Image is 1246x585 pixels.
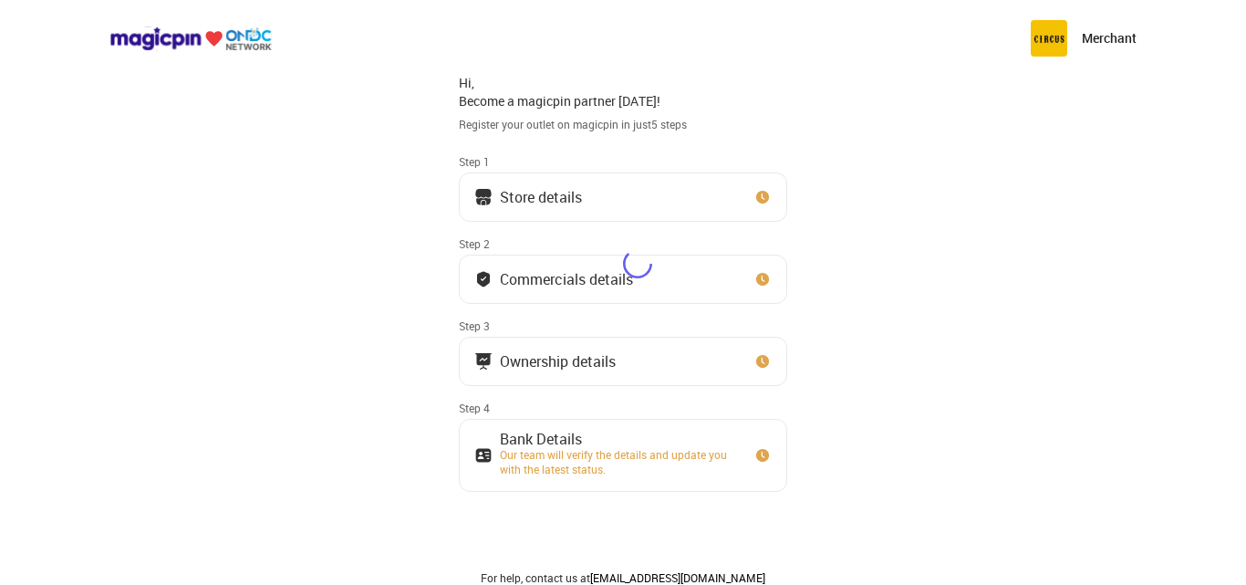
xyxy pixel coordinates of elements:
p: Merchant [1082,29,1137,47]
img: clock_icon_new.67dbf243.svg [753,188,772,206]
div: Bank Details [500,434,737,444]
div: Step 4 [459,401,787,415]
div: Our team will verify the details and update you with the latest status. [500,447,737,476]
img: commercials_icon.983f7837.svg [474,352,493,371]
img: clock_icon_new.67dbf243.svg [753,270,772,288]
img: circus.b677b59b.png [1031,20,1067,57]
div: Ownership details [500,357,616,366]
a: [EMAIL_ADDRESS][DOMAIN_NAME] [590,570,765,585]
div: Commercials details [500,275,633,284]
img: ondc-logo-new-small.8a59708e.svg [109,26,272,51]
div: Step 3 [459,319,787,333]
img: ownership_icon.37569ceb.svg [474,446,493,465]
img: clock_icon_new.67dbf243.svg [753,352,772,371]
img: clock_icon_new.67dbf243.svg [753,446,772,465]
button: Bank DetailsOur team will verify the details and update you with the latest status. [459,419,787,492]
div: For help, contact us at [459,570,787,585]
button: Ownership details [459,337,787,386]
